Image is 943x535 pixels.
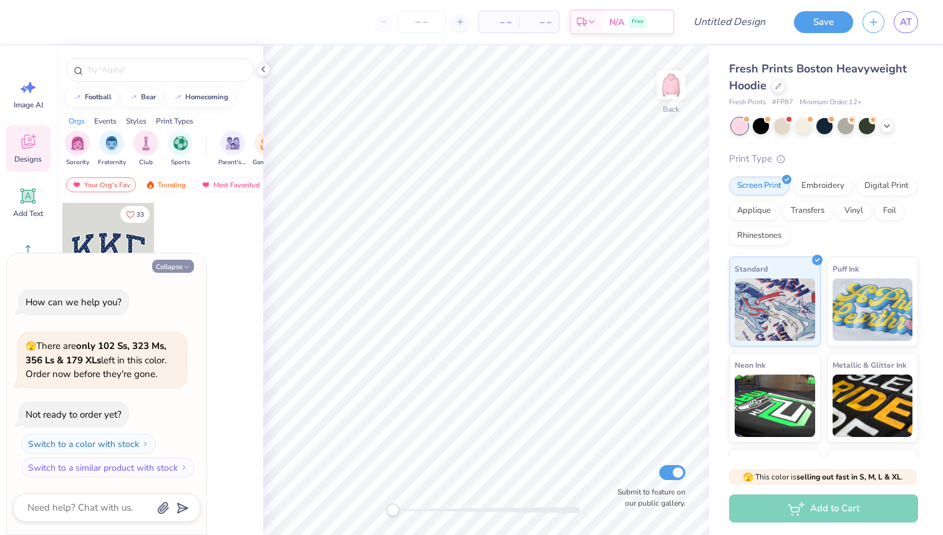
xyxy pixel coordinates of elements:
button: Like [120,206,150,223]
span: Neon Ink [735,358,765,371]
img: Neon Ink [735,375,815,437]
button: Save [794,11,853,33]
span: Game Day [253,158,281,167]
input: Try "Alpha" [86,64,246,76]
button: filter button [253,130,281,167]
div: Trending [140,177,191,192]
strong: selling out fast in S, M, L & XL [796,472,901,482]
button: football [65,88,117,107]
div: Most Favorited [195,177,266,192]
span: Image AI [14,100,43,110]
span: Fraternity [98,158,126,167]
button: filter button [98,130,126,167]
span: Standard [735,262,768,275]
span: N/A [609,16,624,29]
div: Print Types [156,115,193,127]
button: filter button [168,130,193,167]
div: Foil [875,202,904,220]
span: Sorority [66,158,89,167]
img: trend_line.gif [72,94,82,101]
span: Fresh Prints Boston Heavyweight Hoodie [729,61,907,93]
div: filter for Fraternity [98,130,126,167]
span: Parent's Weekend [218,158,247,167]
img: Metallic & Glitter Ink [833,375,913,437]
img: Parent's Weekend Image [226,136,240,150]
div: Embroidery [793,177,853,195]
span: Free [632,17,644,26]
div: football [85,94,112,101]
span: – – [486,16,511,29]
div: Styles [126,115,147,127]
span: 🫣 [743,471,753,483]
span: Minimum Order: 12 + [800,97,862,108]
span: Add Text [13,209,43,218]
div: filter for Parent's Weekend [218,130,247,167]
div: filter for Club [133,130,158,167]
div: Digital Print [856,177,917,195]
img: Standard [735,278,815,341]
div: Vinyl [836,202,871,220]
button: filter button [65,130,90,167]
div: Screen Print [729,177,790,195]
img: trending.gif [145,180,155,189]
a: AT [894,11,918,33]
div: Back [663,104,679,115]
span: AT [900,15,912,29]
span: 33 [137,212,144,218]
div: Print Type [729,152,918,166]
strong: only 102 Ss, 323 Ms, 356 Ls & 179 XLs [26,340,167,366]
span: Fresh Prints [729,97,766,108]
img: trend_line.gif [128,94,138,101]
span: Metallic & Glitter Ink [833,358,906,371]
button: filter button [133,130,158,167]
span: 🫣 [26,340,36,352]
div: bear [141,94,156,101]
div: Events [94,115,117,127]
img: Back [659,72,684,97]
label: Submit to feature on our public gallery. [611,486,685,509]
span: Club [139,158,153,167]
span: Sports [171,158,190,167]
img: most_fav.gif [72,180,82,189]
div: Accessibility label [387,504,399,516]
img: Sports Image [173,136,188,150]
div: filter for Game Day [253,130,281,167]
button: Switch to a similar product with stock [21,458,195,478]
input: Untitled Design [684,9,775,34]
img: Fraternity Image [105,136,118,150]
div: Orgs [69,115,85,127]
div: Applique [729,202,779,220]
span: This color is . [743,471,903,483]
div: Not ready to order yet? [26,408,122,421]
button: homecoming [166,88,234,107]
button: filter button [218,130,247,167]
img: Sorority Image [70,136,85,150]
div: Transfers [783,202,833,220]
div: Rhinestones [729,227,790,245]
div: Your Org's Fav [66,177,136,192]
img: most_fav.gif [201,180,211,189]
img: Puff Ink [833,278,913,341]
span: Designs [14,154,42,164]
img: Switch to a color with stock [142,440,149,448]
img: Club Image [139,136,153,150]
button: bear [122,88,162,107]
span: # FP87 [772,97,793,108]
button: Collapse [152,260,194,273]
span: Puff Ink [833,262,859,275]
button: Switch to a color with stock [21,434,156,454]
span: Glow in the Dark Ink [735,454,806,468]
span: – – [526,16,551,29]
img: Switch to a similar product with stock [180,464,188,471]
div: How can we help you? [26,296,122,308]
input: – – [397,11,446,33]
span: There are left in this color. Order now before they're gone. [26,340,167,380]
div: homecoming [185,94,228,101]
span: Water based Ink [833,454,890,468]
img: Game Day Image [260,136,274,150]
img: trend_line.gif [173,94,183,101]
div: filter for Sports [168,130,193,167]
div: filter for Sorority [65,130,90,167]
